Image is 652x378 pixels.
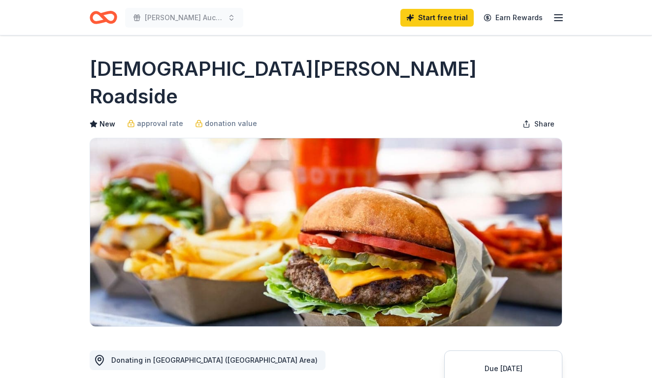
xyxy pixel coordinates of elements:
[515,114,562,134] button: Share
[400,9,474,27] a: Start free trial
[90,138,562,326] img: Image for Gott's Roadside
[137,118,183,129] span: approval rate
[127,118,183,129] a: approval rate
[125,8,243,28] button: [PERSON_NAME] Auction
[90,55,562,110] h1: [DEMOGRAPHIC_DATA][PERSON_NAME] Roadside
[195,118,257,129] a: donation value
[145,12,224,24] span: [PERSON_NAME] Auction
[111,356,318,364] span: Donating in [GEOGRAPHIC_DATA] ([GEOGRAPHIC_DATA] Area)
[456,363,550,375] div: Due [DATE]
[478,9,549,27] a: Earn Rewards
[205,118,257,129] span: donation value
[90,6,117,29] a: Home
[534,118,554,130] span: Share
[99,118,115,130] span: New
